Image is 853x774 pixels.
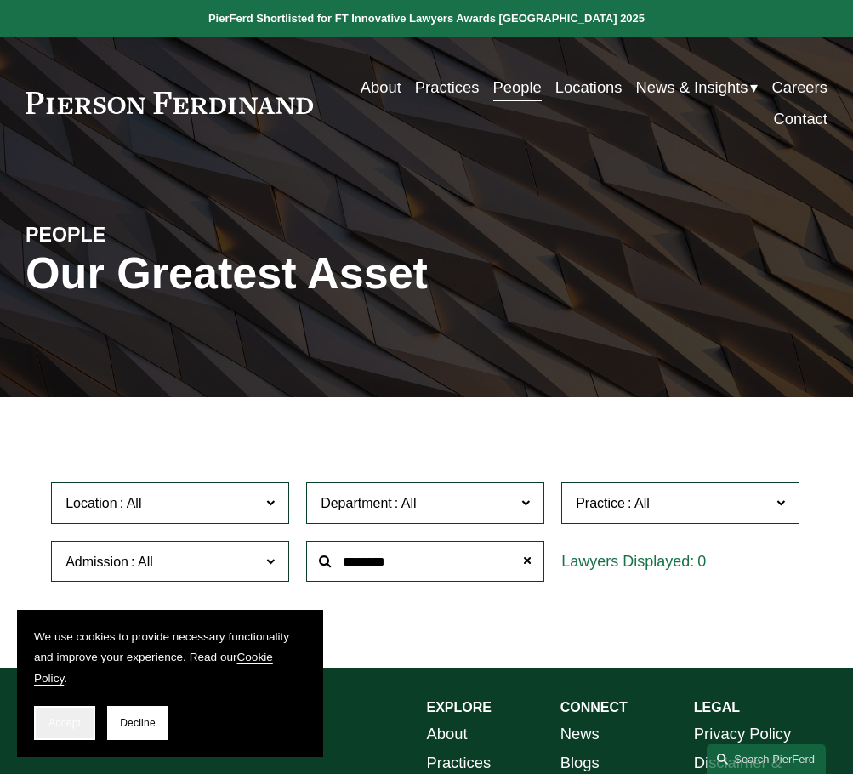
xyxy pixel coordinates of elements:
span: News & Insights [636,73,748,101]
span: Location [65,496,117,510]
h4: PEOPLE [26,223,226,248]
a: News [560,720,600,748]
span: Accept [48,717,81,729]
p: We use cookies to provide necessary functionality and improve your experience. Read our . [34,627,306,689]
section: Cookie banner [17,610,323,757]
span: Admission [65,555,128,569]
h1: Our Greatest Asset [26,248,560,299]
a: About [361,71,401,103]
strong: LEGAL [694,700,740,714]
a: folder dropdown [636,71,759,103]
a: People [493,71,542,103]
a: Practices [415,71,480,103]
span: Decline [120,717,156,729]
strong: CONNECT [560,700,628,714]
a: Locations [555,71,623,103]
button: Accept [34,706,95,740]
a: Search this site [707,744,826,774]
span: Department [321,496,392,510]
span: Practice [576,496,625,510]
strong: EXPLORE [427,700,492,714]
a: Contact [774,103,827,134]
a: Careers [772,71,827,103]
a: About [427,720,468,748]
a: Cookie Policy [34,651,273,684]
button: Decline [107,706,168,740]
a: Privacy Policy [694,720,791,748]
span: 0 [697,553,706,570]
